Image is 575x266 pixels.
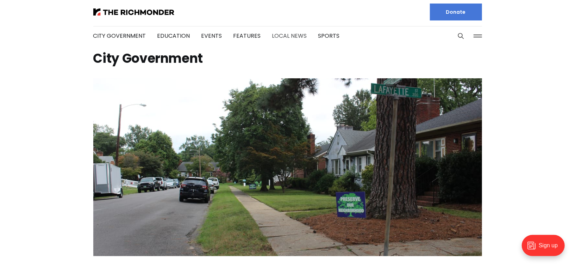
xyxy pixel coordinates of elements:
a: Local News [272,32,307,40]
a: Sports [318,32,340,40]
img: Planning Commission green-lights townhome development just west of Carytown [93,78,482,256]
button: Search this site [456,31,466,41]
h1: City Government [93,53,482,64]
a: Education [157,32,190,40]
a: City Government [93,32,146,40]
a: Events [201,32,222,40]
img: The Richmonder [93,8,174,16]
a: Donate [430,4,482,20]
iframe: portal-trigger [516,231,575,266]
a: Features [233,32,261,40]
